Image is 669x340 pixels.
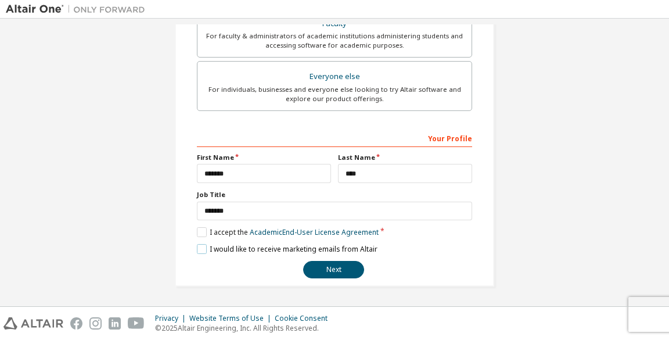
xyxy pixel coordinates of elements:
div: For individuals, businesses and everyone else looking to try Altair software and explore our prod... [204,85,465,103]
p: © 2025 Altair Engineering, Inc. All Rights Reserved. [155,323,334,333]
div: Everyone else [204,69,465,85]
div: Website Terms of Use [189,314,275,323]
label: First Name [197,153,331,162]
img: altair_logo.svg [3,317,63,330]
div: Cookie Consent [275,314,334,323]
a: Academic End-User License Agreement [250,227,379,237]
label: I accept the [197,227,379,237]
img: Altair One [6,3,151,15]
img: youtube.svg [128,317,145,330]
label: Last Name [338,153,472,162]
div: Privacy [155,314,189,323]
label: I would like to receive marketing emails from Altair [197,244,377,254]
img: facebook.svg [70,317,82,330]
div: Your Profile [197,128,472,147]
img: instagram.svg [89,317,102,330]
label: Job Title [197,190,472,199]
div: For faculty & administrators of academic institutions administering students and accessing softwa... [204,31,465,50]
button: Next [303,261,364,278]
img: linkedin.svg [109,317,121,330]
